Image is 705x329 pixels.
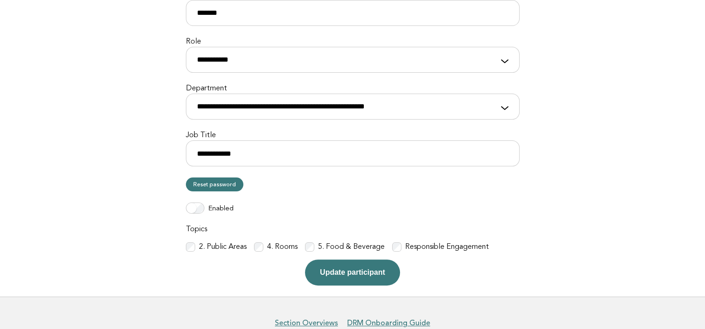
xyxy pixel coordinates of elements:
[186,177,243,191] a: Reset password
[199,242,247,252] label: 2. Public Areas
[405,242,489,252] label: Responsible Engagement
[186,37,520,47] label: Role
[305,259,400,285] button: Update participant
[186,131,520,140] label: Job Title
[208,204,234,214] label: Enabled
[267,242,298,252] label: 4. Rooms
[347,318,430,328] a: DRM Onboarding Guide
[275,318,338,328] a: Section Overviews
[186,84,520,94] label: Department
[318,242,385,252] label: 5. Food & Beverage
[186,225,520,234] label: Topics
